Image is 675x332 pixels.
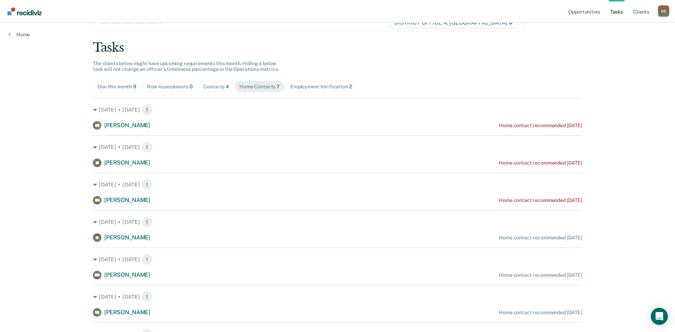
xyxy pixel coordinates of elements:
span: [PERSON_NAME] [104,197,150,203]
a: Home [9,31,30,38]
div: [DATE] • [DATE] 1 [93,141,582,153]
button: Profile dropdown button [658,5,669,17]
div: Home contact recommended [DATE] [499,235,582,241]
span: 7 [276,84,280,89]
span: 0 [190,84,193,89]
div: Home contact recommended [DATE] [499,272,582,278]
span: [PERSON_NAME] [104,122,150,129]
img: Recidiviz [7,7,42,15]
span: [PERSON_NAME] [104,159,150,166]
span: [PERSON_NAME] [104,234,150,241]
span: 2 [349,84,352,89]
div: Open Intercom Messenger [651,308,668,325]
span: [PERSON_NAME] [104,309,150,316]
span: 4 [226,84,229,89]
div: [DATE] • [DATE] 1 [93,216,582,228]
div: [DATE] • [DATE] 1 [93,104,582,115]
span: 9 [133,84,136,89]
span: 1 [141,179,153,190]
span: The clients below might have upcoming requirements this month. Hiding a below task will not chang... [93,61,279,72]
span: 1 [141,141,153,153]
div: Employment Verification [290,84,352,90]
div: Tasks [93,40,582,55]
div: [DATE] • [DATE] 1 [93,179,582,190]
div: Home contact recommended [DATE] [499,123,582,129]
div: [DATE] • [DATE] 1 [93,291,582,302]
div: Home contact recommended [DATE] [499,197,582,203]
div: B B [658,5,669,17]
span: 1 [141,254,153,265]
div: Due this month [97,84,136,90]
div: [DATE] • [DATE] 1 [93,254,582,265]
div: Risk Assessments [147,84,193,90]
div: Home Contacts [239,84,280,90]
div: Home contact recommended [DATE] [499,310,582,316]
span: [PERSON_NAME] [104,271,150,278]
span: 1 [141,291,153,302]
span: 1 [141,104,153,115]
span: 1 [141,216,153,228]
div: Home contact recommended [DATE] [499,160,582,166]
div: Contacts [203,84,229,90]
